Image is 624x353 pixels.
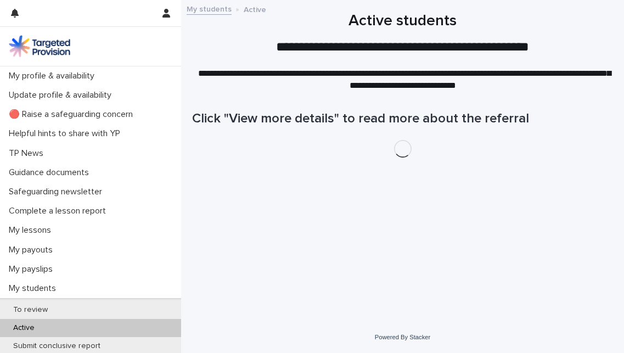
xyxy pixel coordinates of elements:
[4,341,109,351] p: Submit conclusive report
[4,90,120,100] p: Update profile & availability
[4,283,65,294] p: My students
[4,128,129,139] p: Helpful hints to share with YP
[4,305,57,315] p: To review
[187,2,232,15] a: My students
[4,109,142,120] p: 🔴 Raise a safeguarding concern
[4,187,111,197] p: Safeguarding newsletter
[375,334,430,340] a: Powered By Stacker
[4,264,61,274] p: My payslips
[4,225,60,236] p: My lessons
[192,12,613,31] h1: Active students
[9,35,70,57] img: M5nRWzHhSzIhMunXDL62
[192,111,613,127] h1: Click "View more details" to read more about the referral
[4,71,103,81] p: My profile & availability
[244,3,266,15] p: Active
[4,245,61,255] p: My payouts
[4,323,43,333] p: Active
[4,148,52,159] p: TP News
[4,206,115,216] p: Complete a lesson report
[4,167,98,178] p: Guidance documents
